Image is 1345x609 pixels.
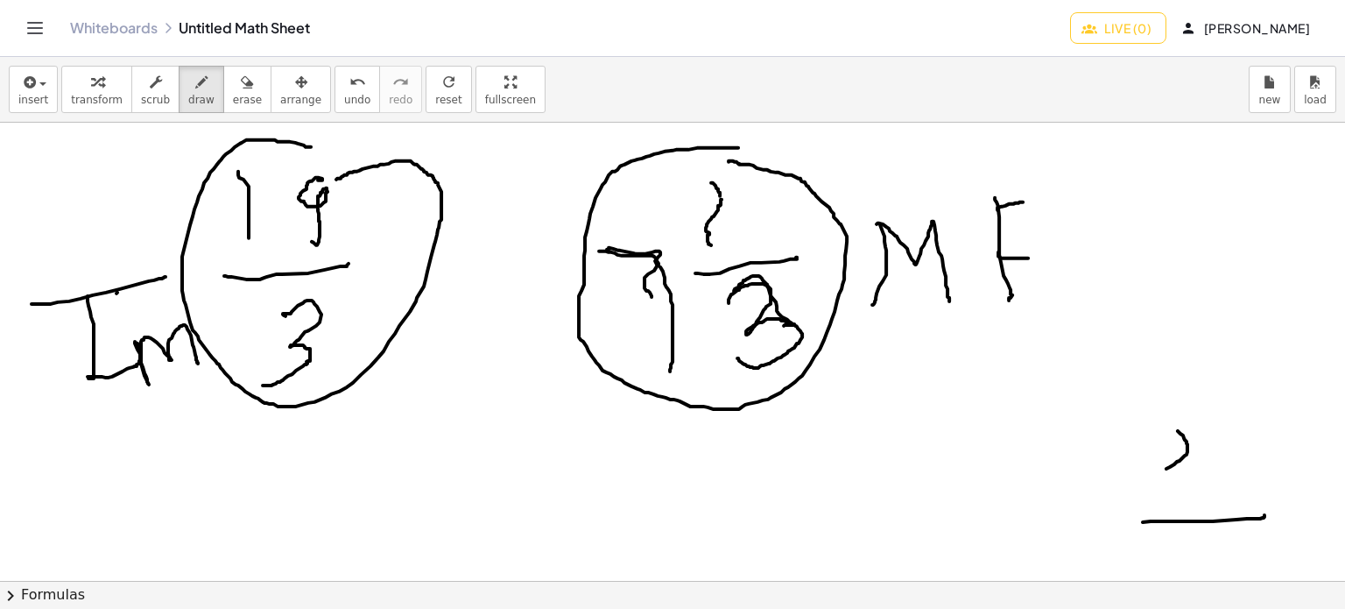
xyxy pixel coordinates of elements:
span: scrub [141,94,170,106]
i: refresh [440,72,457,93]
button: Toggle navigation [21,14,49,42]
span: Live (0) [1085,20,1151,36]
button: erase [223,66,271,113]
button: scrub [131,66,180,113]
span: erase [233,94,262,106]
span: reset [435,94,461,106]
button: Live (0) [1070,12,1166,44]
button: load [1294,66,1336,113]
span: fullscreen [485,94,536,106]
i: undo [349,72,366,93]
span: [PERSON_NAME] [1184,20,1310,36]
button: insert [9,66,58,113]
button: undoundo [334,66,380,113]
span: redo [389,94,412,106]
button: [PERSON_NAME] [1170,12,1324,44]
button: arrange [271,66,331,113]
a: Whiteboards [70,19,158,37]
button: new [1249,66,1291,113]
span: arrange [280,94,321,106]
span: load [1304,94,1327,106]
button: transform [61,66,132,113]
i: redo [392,72,409,93]
button: draw [179,66,224,113]
span: transform [71,94,123,106]
span: undo [344,94,370,106]
span: draw [188,94,215,106]
button: redoredo [379,66,422,113]
span: insert [18,94,48,106]
button: fullscreen [475,66,546,113]
button: refreshreset [426,66,471,113]
span: new [1259,94,1281,106]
